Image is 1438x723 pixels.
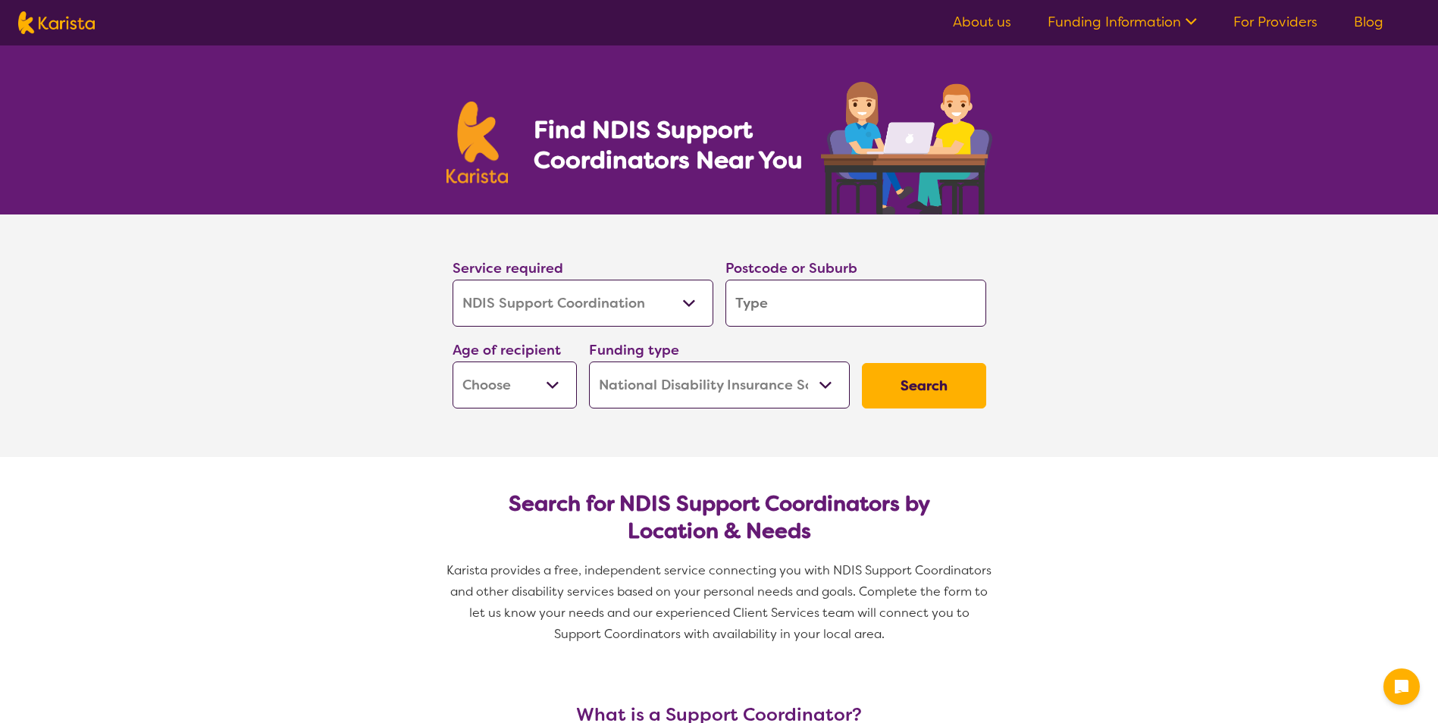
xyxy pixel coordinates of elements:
[18,11,95,34] img: Karista logo
[1354,13,1383,31] a: Blog
[1048,13,1197,31] a: Funding Information
[453,341,561,359] label: Age of recipient
[465,490,974,545] h2: Search for NDIS Support Coordinators by Location & Needs
[821,82,992,214] img: support-coordination
[446,102,509,183] img: Karista logo
[589,341,679,359] label: Funding type
[725,259,857,277] label: Postcode or Suburb
[534,114,814,175] h1: Find NDIS Support Coordinators Near You
[725,280,986,327] input: Type
[862,363,986,408] button: Search
[453,259,563,277] label: Service required
[1233,13,1317,31] a: For Providers
[953,13,1011,31] a: About us
[446,562,995,642] span: Karista provides a free, independent service connecting you with NDIS Support Coordinators and ot...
